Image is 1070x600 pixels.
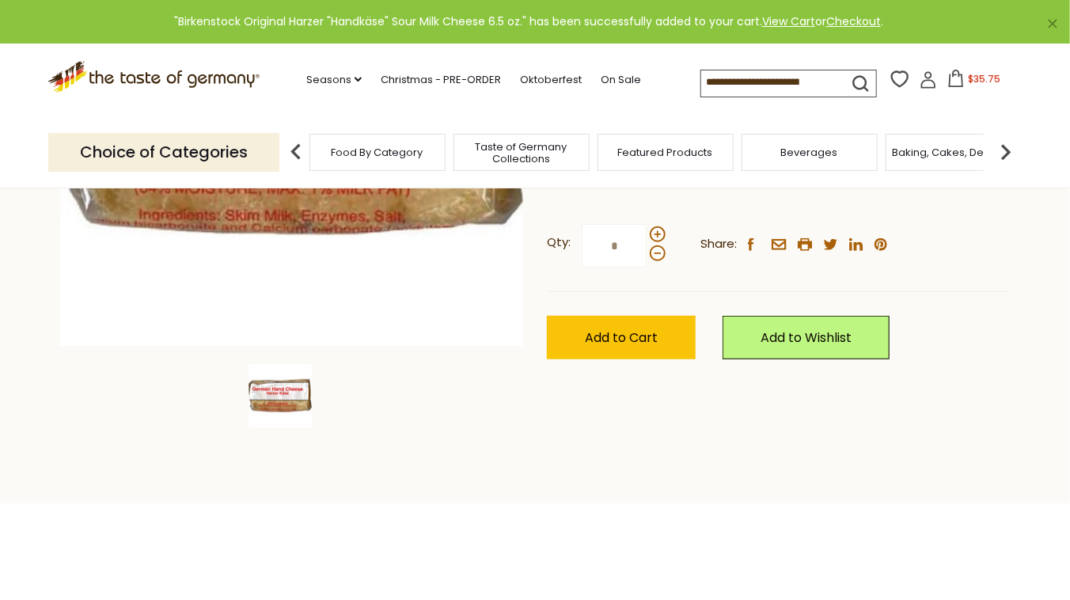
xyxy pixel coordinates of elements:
[968,72,1000,85] span: $35.75
[601,71,641,89] a: On Sale
[940,70,1007,93] button: $35.75
[585,328,658,347] span: Add to Cart
[582,224,647,268] input: Qty:
[990,136,1022,168] img: next arrow
[306,71,362,89] a: Seasons
[381,71,501,89] a: Christmas - PRE-ORDER
[700,234,737,254] span: Share:
[781,146,838,158] a: Beverages
[13,13,1045,31] div: "Birkenstock Original Harzer "Handkäse" Sour Milk Cheese 6.5 oz." has been successfully added to ...
[520,71,582,89] a: Oktoberfest
[458,141,585,165] a: Taste of Germany Collections
[547,316,696,359] button: Add to Cart
[1048,19,1057,28] a: ×
[547,233,571,253] strong: Qty:
[762,13,815,29] a: View Cart
[332,146,423,158] a: Food By Category
[48,133,279,172] p: Choice of Categories
[618,146,713,158] a: Featured Products
[249,364,312,427] img: Birkenstock Original Harzer Sour Milk Cheese
[723,316,890,359] a: Add to Wishlist
[826,13,881,29] a: Checkout
[280,136,312,168] img: previous arrow
[892,146,1015,158] a: Baking, Cakes, Desserts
